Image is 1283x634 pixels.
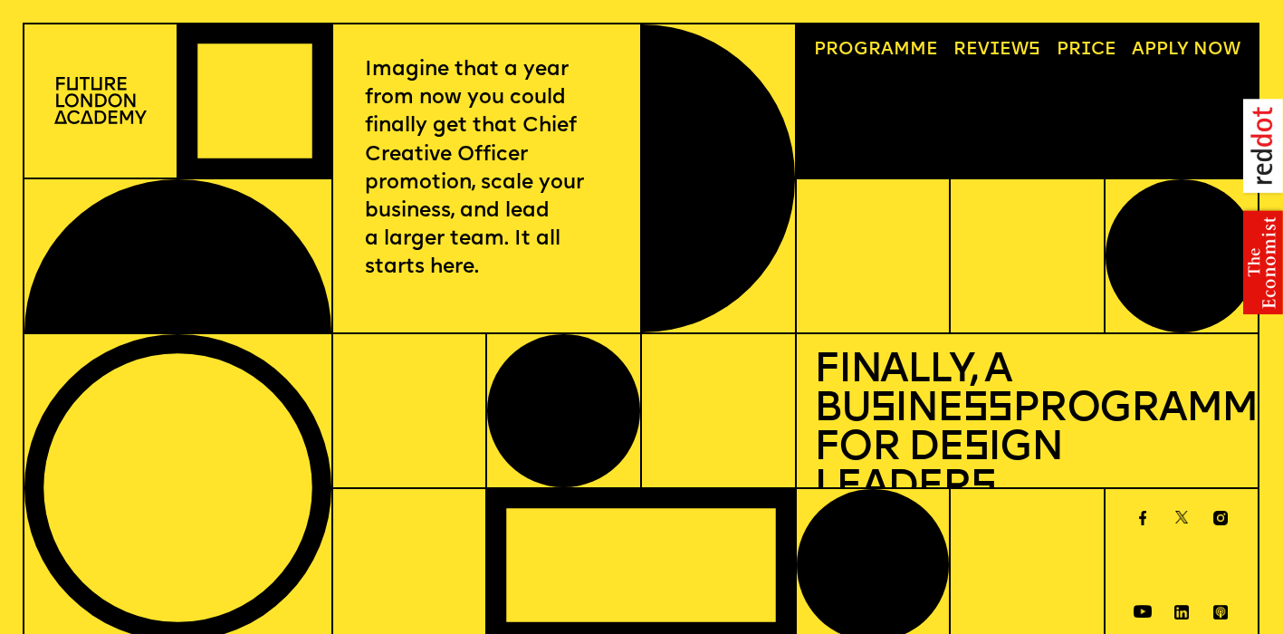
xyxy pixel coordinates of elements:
h1: Finally, a Bu ine Programme for De ign Leader [814,351,1240,507]
span: s [971,467,996,508]
a: Programme [805,33,947,68]
p: Imagine that a year from now you could finally get that Chief Creative Officer promotion, scale y... [365,56,608,282]
span: s [870,389,895,430]
span: a [881,41,894,59]
a: Apply now [1123,33,1249,68]
a: Price [1048,33,1125,68]
span: ss [962,389,1012,430]
span: A [1132,41,1144,59]
span: s [963,428,989,469]
a: Reviews [945,33,1050,68]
